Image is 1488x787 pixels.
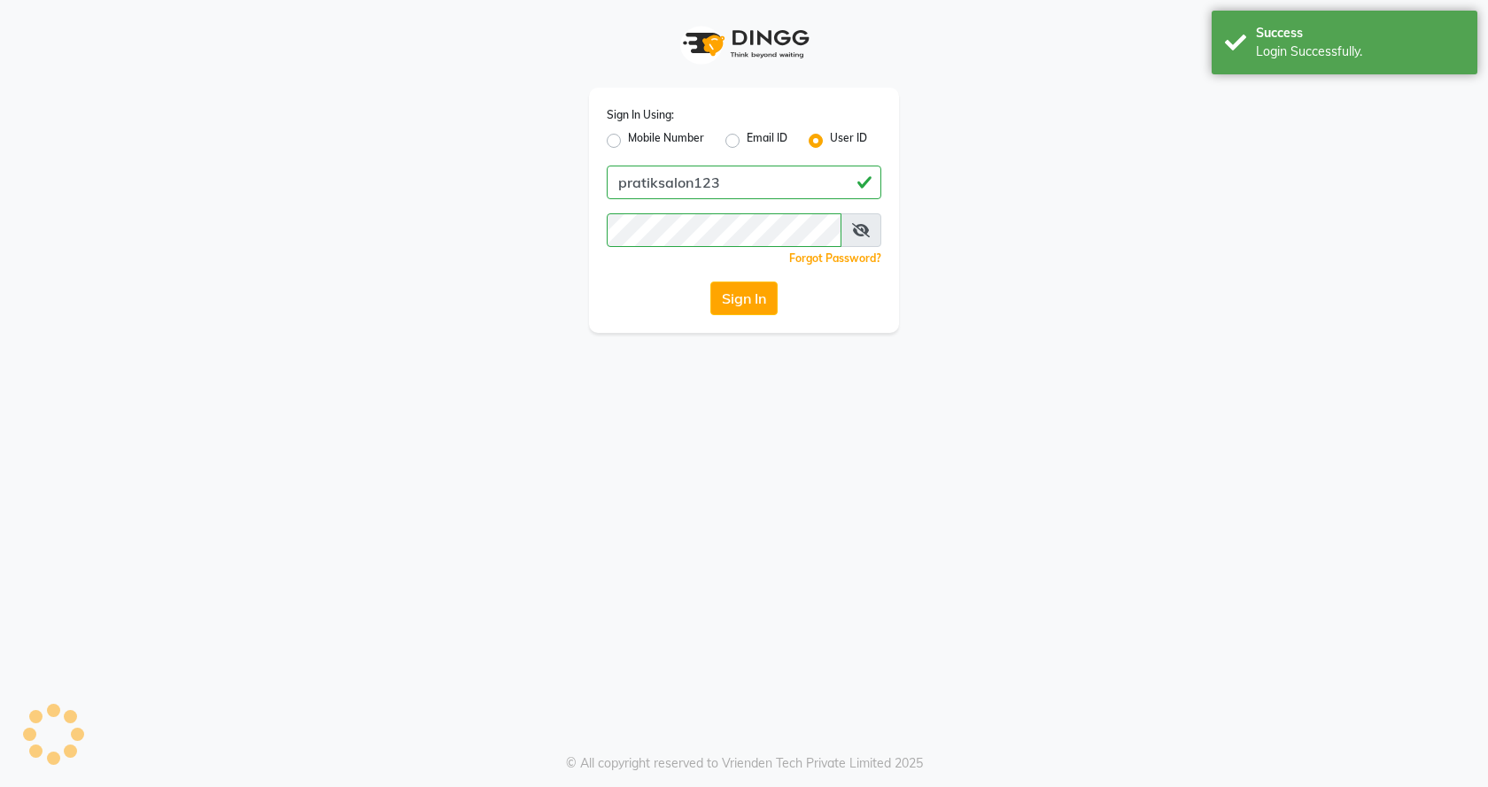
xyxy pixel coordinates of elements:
[607,166,881,199] input: Username
[607,213,841,247] input: Username
[830,130,867,151] label: User ID
[710,282,778,315] button: Sign In
[789,251,881,265] a: Forgot Password?
[747,130,787,151] label: Email ID
[1256,24,1464,42] div: Success
[628,130,704,151] label: Mobile Number
[673,18,815,70] img: logo1.svg
[607,107,674,123] label: Sign In Using:
[1256,42,1464,61] div: Login Successfully.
